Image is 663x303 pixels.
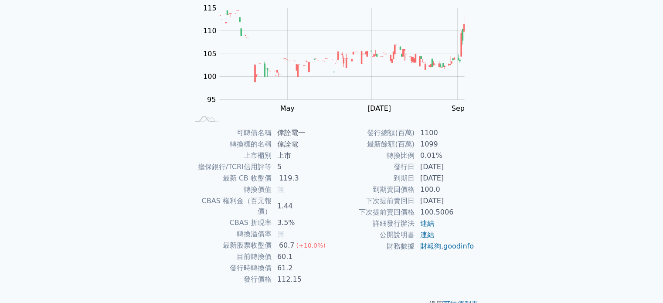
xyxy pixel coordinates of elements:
[203,4,217,12] tspan: 115
[272,150,332,161] td: 上市
[189,262,272,274] td: 發行時轉換價
[189,173,272,184] td: 最新 CB 收盤價
[415,184,475,195] td: 100.0
[272,127,332,139] td: 偉詮電一
[415,127,475,139] td: 1100
[296,242,325,249] span: (+10.0%)
[189,139,272,150] td: 轉換標的名稱
[332,139,415,150] td: 最新餘額(百萬)
[189,150,272,161] td: 上市櫃別
[415,139,475,150] td: 1099
[280,104,294,112] tspan: May
[203,27,217,35] tspan: 110
[443,242,474,250] a: goodinfo
[415,150,475,161] td: 0.01%
[415,241,475,252] td: ,
[272,251,332,262] td: 60.1
[207,95,216,104] tspan: 95
[189,274,272,285] td: 發行價格
[420,231,434,239] a: 連結
[277,185,284,194] span: 無
[415,173,475,184] td: [DATE]
[189,251,272,262] td: 目前轉換價
[203,50,217,58] tspan: 105
[452,104,465,112] tspan: Sep
[332,173,415,184] td: 到期日
[367,104,391,112] tspan: [DATE]
[619,261,663,303] div: 聊天小工具
[619,261,663,303] iframe: Chat Widget
[332,207,415,218] td: 下次提前賣回價格
[415,207,475,218] td: 100.5006
[203,72,217,81] tspan: 100
[332,150,415,161] td: 轉換比例
[272,217,332,228] td: 3.5%
[277,173,301,184] div: 119.3
[332,161,415,173] td: 發行日
[189,195,272,217] td: CBAS 權利金（百元報價）
[272,161,332,173] td: 5
[420,242,441,250] a: 財報狗
[420,219,434,228] a: 連結
[332,229,415,241] td: 公開說明書
[189,184,272,195] td: 轉換價值
[198,4,477,112] g: Chart
[189,240,272,251] td: 最新股票收盤價
[272,262,332,274] td: 61.2
[332,218,415,229] td: 詳細發行辦法
[189,127,272,139] td: 可轉債名稱
[332,184,415,195] td: 到期賣回價格
[189,228,272,240] td: 轉換溢價率
[272,195,332,217] td: 1.44
[415,161,475,173] td: [DATE]
[332,241,415,252] td: 財務數據
[272,139,332,150] td: 偉詮電
[189,161,272,173] td: 擔保銀行/TCRI信用評等
[415,195,475,207] td: [DATE]
[272,274,332,285] td: 112.15
[277,230,284,238] span: 無
[189,217,272,228] td: CBAS 折現率
[332,127,415,139] td: 發行總額(百萬)
[332,195,415,207] td: 下次提前賣回日
[277,240,296,251] div: 60.7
